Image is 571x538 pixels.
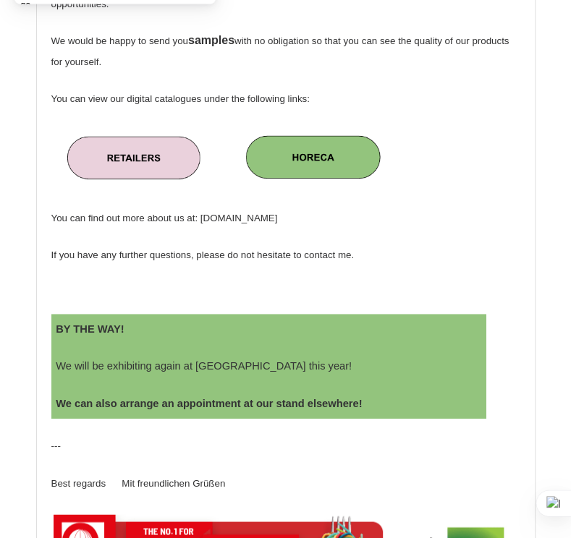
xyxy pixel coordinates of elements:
span: You can find out more about us at: [DOMAIN_NAME] [51,213,278,223]
span: BY THE WAY! [56,323,124,335]
span: If you have any further questions, please do not hesitate to contact me. [51,249,355,260]
span: samples [188,34,234,46]
span: You can view our digital catalogues under the following links: [51,93,310,104]
iframe: Chat Widget [499,469,571,538]
span: with no obligation so that you can see the quality of our products for yourself. [51,35,512,67]
span: --- [51,440,61,451]
span: We can also arrange an appointment at our stand elsewhere! [56,398,362,409]
img: AD_4nXcC6R89JlvN9Qd1SjYK6fLWZfk63ey1flsCuy0VXhbs5ziYlwu29_K-384lpdo84w7cyrUQxK95uMksQh8yTNA51vlrF... [241,131,387,184]
img: AD_4nXfJaJXU6ycUZuUahZ61mbSa876NSneMCTkexLZ-EcptEn7qQqhzv3TQvEhwKhMTbGg1YAxMImv-ZYU2ajnJGJy2mXc2E... [62,126,203,184]
span: We would be happy to send you [51,35,188,46]
div: Chat-Widget [499,469,571,538]
span: Best regards Mit freundlichen Grüßen [51,477,226,488]
span: We will be exhibiting again at [GEOGRAPHIC_DATA] this year! [56,360,352,372]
